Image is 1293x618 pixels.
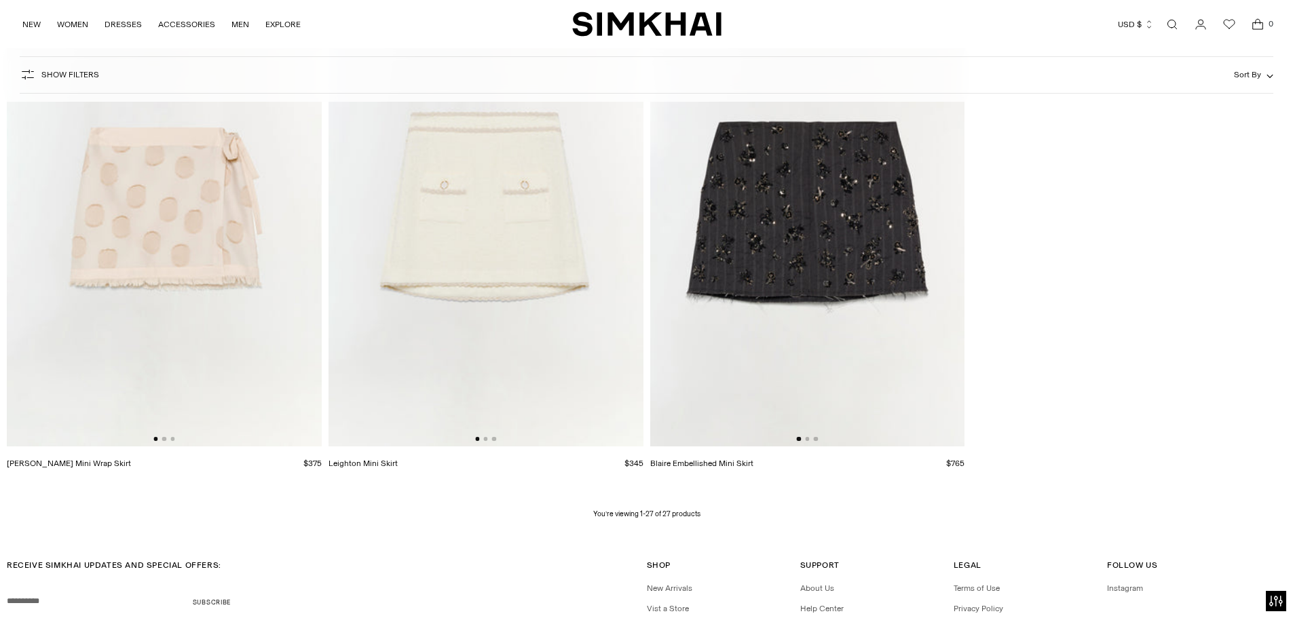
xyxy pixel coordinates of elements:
[170,437,174,441] button: Go to slide 3
[1244,11,1271,38] a: Open cart modal
[158,9,215,39] a: ACCESSORIES
[105,9,142,39] a: DRESSES
[797,437,801,441] button: Go to slide 1
[20,64,99,85] button: Show Filters
[1118,9,1154,39] button: USD $
[41,70,99,79] span: Show Filters
[814,437,818,441] button: Go to slide 3
[231,9,249,39] a: MEN
[1107,560,1157,570] span: Follow Us
[7,560,221,570] span: RECEIVE SIMKHAI UPDATES AND SPECIAL OFFERS:
[1107,583,1143,593] a: Instagram
[572,11,722,37] a: SIMKHAI
[329,459,398,468] a: Leighton Mini Skirt
[954,604,1003,613] a: Privacy Policy
[1234,67,1273,82] button: Sort By
[265,9,301,39] a: EXPLORE
[593,509,700,520] p: You’re viewing 1-27 of 27 products
[1264,18,1277,30] span: 0
[647,604,689,613] a: Vist a Store
[1187,11,1214,38] a: Go to the account page
[483,437,487,441] button: Go to slide 2
[475,437,479,441] button: Go to slide 1
[954,560,981,570] span: Legal
[1234,70,1261,79] span: Sort By
[954,583,1000,593] a: Terms of Use
[492,437,496,441] button: Go to slide 3
[800,583,834,593] a: About Us
[57,9,88,39] a: WOMEN
[805,437,809,441] button: Go to slide 2
[162,437,166,441] button: Go to slide 2
[800,560,840,570] span: Support
[647,560,671,570] span: Shop
[153,437,157,441] button: Go to slide 1
[22,9,41,39] a: NEW
[7,459,131,468] a: [PERSON_NAME] Mini Wrap Skirt
[800,604,844,613] a: Help Center
[650,459,753,468] a: Blaire Embellished Mini Skirt
[1216,11,1243,38] a: Wishlist
[647,583,692,593] a: New Arrivals
[1159,11,1186,38] a: Open search modal
[11,566,136,607] iframe: Sign Up via Text for Offers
